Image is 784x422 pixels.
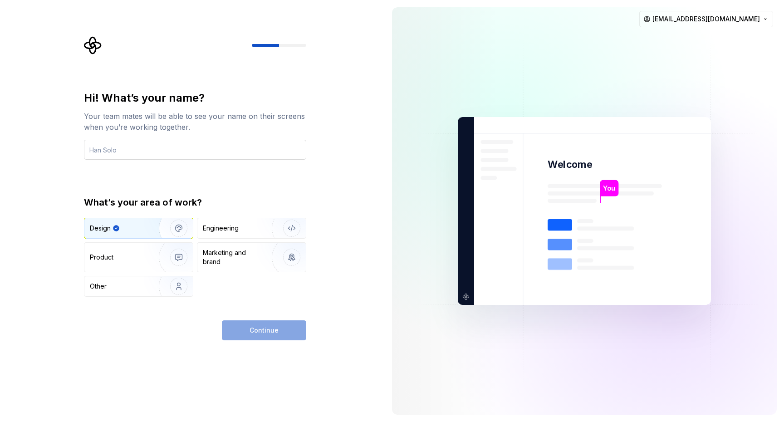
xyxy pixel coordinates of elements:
div: What’s your area of work? [84,196,306,209]
p: You [603,183,615,193]
div: Design [90,224,111,233]
input: Han Solo [84,140,306,160]
div: Hi! What’s your name? [84,91,306,105]
div: Engineering [203,224,239,233]
div: Product [90,253,113,262]
div: Your team mates will be able to see your name on their screens when you’re working together. [84,111,306,132]
p: Welcome [548,158,592,171]
svg: Supernova Logo [84,36,102,54]
div: Marketing and brand [203,248,264,266]
div: Other [90,282,107,291]
button: [EMAIL_ADDRESS][DOMAIN_NAME] [639,11,773,27]
span: [EMAIL_ADDRESS][DOMAIN_NAME] [652,15,760,24]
